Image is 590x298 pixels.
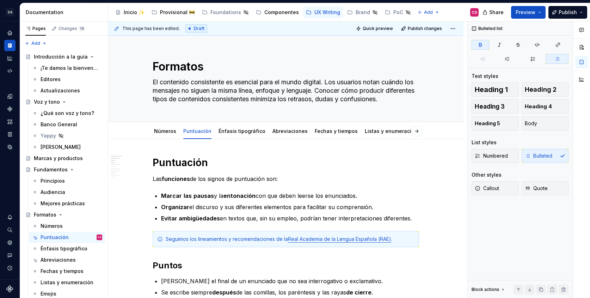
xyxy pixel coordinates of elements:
span: Heading 2 [525,86,557,93]
div: Editores [41,76,61,83]
div: Puntuación [180,123,214,138]
div: Documentation [26,9,105,16]
button: Preview [511,6,546,19]
button: Add [415,7,442,17]
a: Formatos [23,209,105,220]
div: Componentes [264,9,299,16]
p: y la con que deben leerse los enunciados. [161,191,419,200]
h1: Puntuación [153,156,419,169]
div: Provisional 🚧 [160,9,195,16]
div: Fundamentos [34,166,68,173]
a: Componentes [253,7,302,18]
div: Fechas y tiempos [41,268,84,275]
div: Números [41,223,63,230]
div: Voz y tono [34,98,60,105]
div: ¡Te damos la bienvenida! 🚀 [41,65,99,72]
div: Design tokens [4,91,16,102]
textarea: El contenido consistente es esencial para el mundo digital. Los usuarios notan cuándo los mensaje... [151,77,418,105]
a: Introducción a la guía [23,51,105,62]
a: Supernova Logo [6,285,13,292]
div: Énfasis tipográfico [216,123,268,138]
span: Numbered [475,152,508,159]
a: Components [4,103,16,115]
div: Documentation [4,40,16,51]
button: Heading 1 [472,83,519,97]
div: Text styles [472,73,498,80]
a: PoC [382,7,414,18]
button: Callout [472,181,519,195]
a: PuntuaciónCS [29,232,105,243]
a: Storybook stories [4,129,16,140]
div: DS [6,8,14,17]
span: Body [525,120,537,127]
a: Data sources [4,141,16,153]
div: Pages [25,26,46,31]
a: Brand [344,7,381,18]
div: ¿Qué son voz y tono? [41,110,94,117]
a: Voz y tono [23,96,105,108]
div: Contact support [4,250,16,261]
p: en textos que, sin su empleo, podrían tener interpretaciones diferentes. [161,214,419,223]
span: 19 [79,26,85,31]
button: Heading 3 [472,99,519,114]
div: [PERSON_NAME] [41,144,81,151]
div: Actualizaciones [41,87,80,94]
div: Search ⌘K [4,224,16,236]
div: Listas y enumeración [41,279,93,286]
span: Heading 5 [475,120,500,127]
a: Analytics [4,53,16,64]
strong: funciones [162,175,190,182]
div: Listas y enumeración [362,123,420,138]
span: Publish [559,9,577,16]
a: Principios [29,175,105,187]
a: Home [4,27,16,38]
div: Foundations [210,9,241,16]
a: Énfasis tipográfico [29,243,105,254]
strong: después [212,289,236,296]
strong: Evitar ambigüedades [161,215,220,222]
a: Yappy [29,130,105,141]
button: Numbered [472,149,519,163]
div: Block actions [472,285,506,294]
span: Heading 4 [525,103,552,110]
div: Emojis [41,290,56,297]
a: Audiencia [29,187,105,198]
div: Abreviaciones [270,123,311,138]
button: Heading 4 [522,99,569,114]
p: Las de los signos de puntuación son: [153,175,419,183]
p: el discurso y sus diferentes elementos para facilitar su comprensión. [161,203,419,211]
p: [PERSON_NAME] el final de un enunciado que no sea interrogativo o exclamativo. [161,277,419,285]
div: CS [472,10,477,15]
a: Banco General [29,119,105,130]
a: Fechas y tiempos [29,266,105,277]
a: Mejores prácticas [29,198,105,209]
a: ¿Qué son voz y tono? [29,108,105,119]
div: Page tree [112,5,414,19]
a: Assets [4,116,16,127]
span: Publish changes [408,26,442,31]
div: Yappy [41,132,56,139]
textarea: Formatos [151,58,418,75]
div: Introducción a la guía [34,53,88,60]
button: Heading 2 [522,83,569,97]
span: Add [31,41,40,46]
a: Foundations [199,7,252,18]
a: [PERSON_NAME] [29,141,105,153]
div: Marcas y productos [34,155,83,162]
div: Banco General [41,121,77,128]
button: Publish [548,6,587,19]
span: This page has been edited. [122,26,180,31]
a: Fechas y tiempos [315,128,358,134]
a: Settings [4,237,16,248]
a: Números [29,220,105,232]
span: Draft [194,26,204,31]
strong: de cierre [346,289,371,296]
span: Share [489,9,504,16]
a: Fundamentos [23,164,105,175]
